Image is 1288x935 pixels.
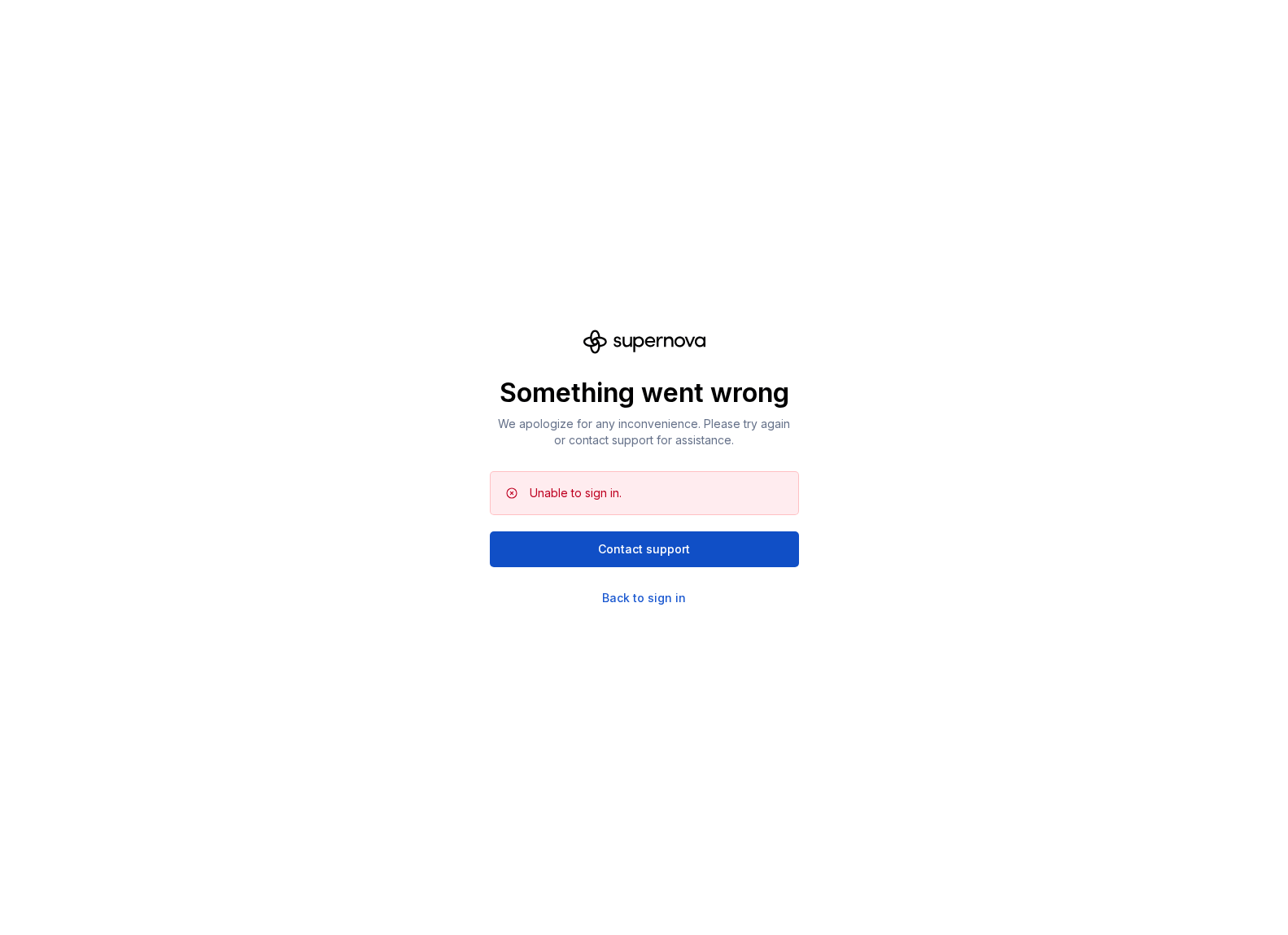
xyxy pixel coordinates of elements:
p: Something went wrong [490,377,799,409]
a: Back to sign in [602,590,686,606]
span: Contact support [598,541,690,557]
button: Contact support [490,531,799,567]
div: Unable to sign in. [530,485,622,501]
p: We apologize for any inconvenience. Please try again or contact support for assistance. [490,416,799,448]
